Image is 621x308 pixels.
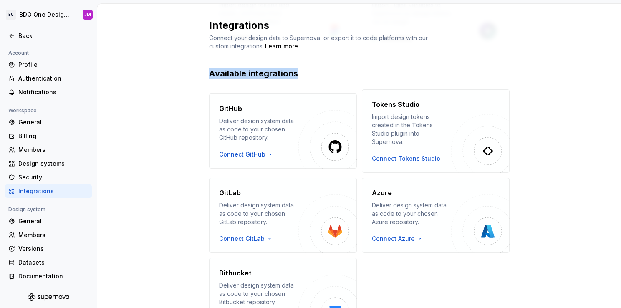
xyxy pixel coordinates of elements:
[362,178,510,253] button: AzureDeliver design system data as code to your chosen Azure repository.Connect Azure
[18,272,88,280] div: Documentation
[264,43,299,50] span: .
[5,72,92,85] a: Authentication
[219,281,298,306] div: Deliver design system data as code to your chosen Bitbucket repository.
[18,217,88,225] div: General
[18,74,88,83] div: Authentication
[5,129,92,143] a: Billing
[28,293,69,301] svg: Supernova Logo
[209,89,357,173] button: GitHubDeliver design system data as code to your chosen GitHub repository.Connect GitHub
[5,256,92,269] a: Datasets
[362,89,510,173] button: Tokens StudioImport design tokens created in the Tokens Studio plugin into Supernova.Connect Toke...
[372,188,392,198] h4: Azure
[5,48,32,58] div: Account
[5,215,92,228] a: General
[219,268,252,278] h4: Bitbucket
[5,143,92,157] a: Members
[18,61,88,69] div: Profile
[5,204,49,215] div: Design system
[219,188,241,198] h4: GitLab
[18,88,88,96] div: Notifications
[5,157,92,170] a: Design systems
[5,29,92,43] a: Back
[219,235,265,243] span: Connect GitLab
[219,235,276,243] button: Connect GitLab
[209,178,357,253] button: GitLabDeliver design system data as code to your chosen GitLab repository.Connect GitLab
[219,150,265,159] span: Connect GitHub
[265,42,298,50] a: Learn more
[19,10,73,19] div: BDO One Design System
[5,270,92,283] a: Documentation
[18,258,88,267] div: Datasets
[5,184,92,198] a: Integrations
[84,11,91,18] div: JM
[18,173,88,182] div: Security
[372,201,451,226] div: Deliver design system data as code to your chosen Azure repository.
[372,235,427,243] button: Connect Azure
[372,113,451,146] div: Import design tokens created in the Tokens Studio plugin into Supernova.
[5,116,92,129] a: General
[5,242,92,255] a: Versions
[2,5,95,24] button: BUBDO One Design SystemJM
[209,19,500,32] h2: Integrations
[219,117,298,142] div: Deliver design system data as code to your chosen GitHub repository.
[209,68,510,79] h2: Available integrations
[219,201,298,226] div: Deliver design system data as code to your chosen GitLab repository.
[18,245,88,253] div: Versions
[372,235,415,243] span: Connect Azure
[219,104,242,114] h4: GitHub
[5,171,92,184] a: Security
[18,159,88,168] div: Design systems
[219,150,277,159] button: Connect GitHub
[6,10,16,20] div: BU
[18,146,88,154] div: Members
[5,58,92,71] a: Profile
[5,86,92,99] a: Notifications
[209,34,429,50] span: Connect your design data to Supernova, or export it to code platforms with our custom integrations.
[372,99,419,109] h4: Tokens Studio
[372,154,440,163] button: Connect Tokens Studio
[18,187,88,195] div: Integrations
[5,228,92,242] a: Members
[5,106,40,116] div: Workspace
[18,32,88,40] div: Back
[18,132,88,140] div: Billing
[18,118,88,126] div: General
[18,231,88,239] div: Members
